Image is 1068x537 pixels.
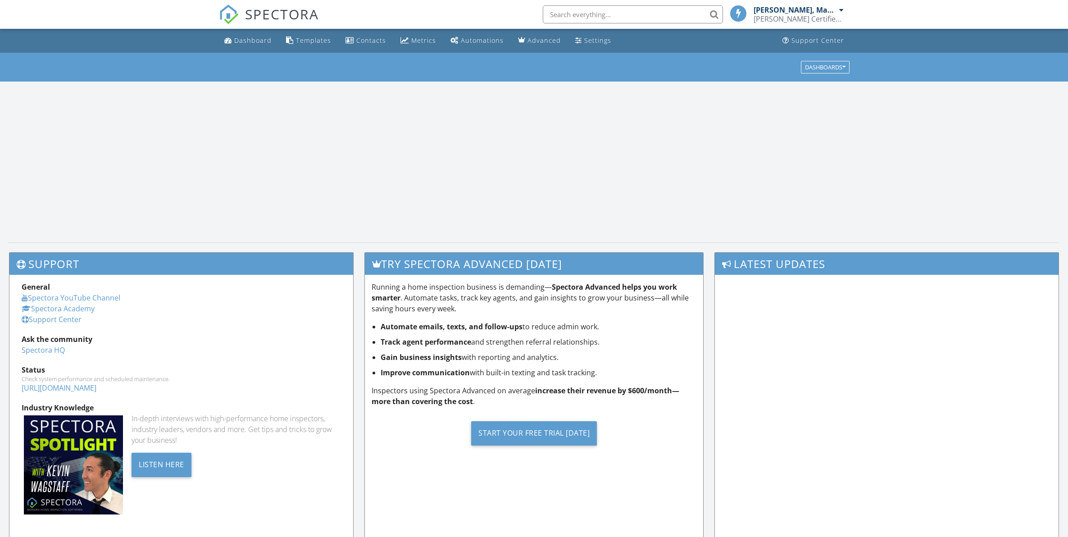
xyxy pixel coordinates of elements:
img: Spectoraspolightmain [24,415,123,514]
img: The Best Home Inspection Software - Spectora [219,5,239,24]
div: [PERSON_NAME], Managing Member [754,5,837,14]
h3: Latest Updates [715,253,1059,275]
a: [URL][DOMAIN_NAME] [22,383,96,393]
input: Search everything... [543,5,723,23]
div: Start Your Free Trial [DATE] [471,421,597,446]
div: Support Center [791,36,844,45]
a: SPECTORA [219,12,319,31]
a: Start Your Free Trial [DATE] [372,414,696,452]
div: Advanced [527,36,561,45]
div: Industry Knowledge [22,402,341,413]
a: Support Center [22,314,82,324]
a: Metrics [397,32,440,49]
strong: Spectora Advanced helps you work smarter [372,282,677,303]
div: Ask the community [22,334,341,345]
div: In-depth interviews with high-performance home inspectors, industry leaders, vendors and more. Ge... [132,413,341,446]
li: with built-in texting and task tracking. [381,367,696,378]
a: Dashboard [221,32,275,49]
div: Rasmussen Certified Inspections LLC [754,14,844,23]
div: Dashboards [805,64,845,70]
strong: increase their revenue by $600/month—more than covering the cost [372,386,679,406]
h3: Try spectora advanced [DATE] [365,253,703,275]
a: Spectora HQ [22,345,65,355]
button: Dashboards [801,61,850,73]
a: Advanced [514,32,564,49]
div: Contacts [356,36,386,45]
div: Listen Here [132,453,191,477]
li: and strengthen referral relationships. [381,337,696,347]
strong: Gain business insights [381,352,462,362]
a: Spectora YouTube Channel [22,293,120,303]
a: Listen Here [132,459,191,469]
p: Running a home inspection business is demanding— . Automate tasks, track key agents, and gain ins... [372,282,696,314]
strong: Automate emails, texts, and follow-ups [381,322,523,332]
p: Inspectors using Spectora Advanced on average . [372,385,696,407]
div: Dashboard [234,36,272,45]
div: Check system performance and scheduled maintenance. [22,375,341,382]
li: to reduce admin work. [381,321,696,332]
div: Status [22,364,341,375]
strong: Improve communication [381,368,470,378]
div: Automations [461,36,504,45]
li: with reporting and analytics. [381,352,696,363]
a: Settings [572,32,615,49]
h3: Support [9,253,353,275]
strong: General [22,282,50,292]
a: Spectora Academy [22,304,95,314]
strong: Track agent performance [381,337,471,347]
a: Support Center [779,32,848,49]
div: Metrics [411,36,436,45]
div: Settings [584,36,611,45]
a: Automations (Basic) [447,32,507,49]
span: SPECTORA [245,5,319,23]
a: Templates [282,32,335,49]
div: Templates [296,36,331,45]
a: Contacts [342,32,390,49]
